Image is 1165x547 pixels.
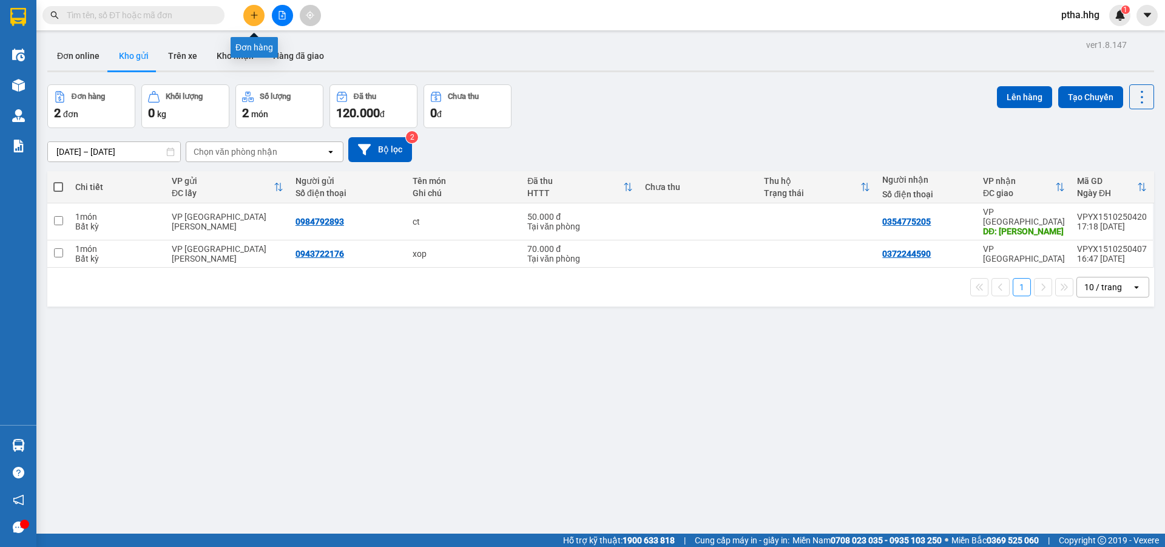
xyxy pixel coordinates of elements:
div: Đơn hàng [72,92,105,101]
div: Đơn hàng [231,37,278,58]
button: 1 [1013,278,1031,296]
div: Tên món [413,176,515,186]
div: xop [413,249,515,259]
div: 10 / trang [1084,281,1122,293]
th: Toggle SortBy [166,171,289,203]
div: HTTT [527,188,623,198]
div: Khối lượng [166,92,203,101]
span: món [251,109,268,119]
span: kg [157,109,166,119]
svg: open [326,147,336,157]
button: Chưa thu0đ [424,84,512,128]
span: search [50,11,59,19]
div: Người nhận [882,175,971,185]
div: Mã GD [1077,176,1137,186]
button: Lên hàng [997,86,1052,108]
div: Tại văn phòng [527,222,633,231]
div: Đã thu [527,176,623,186]
button: Đã thu120.000đ [329,84,417,128]
div: Ngày ĐH [1077,188,1137,198]
button: Số lượng2món [235,84,323,128]
input: Tìm tên, số ĐT hoặc mã đơn [67,8,210,22]
div: VPYX1510250420 [1077,212,1147,222]
th: Toggle SortBy [521,171,639,203]
div: Số điện thoại [295,188,401,198]
div: Bất kỳ [75,222,160,231]
strong: 1900 633 818 [623,535,675,545]
button: plus [243,5,265,26]
img: solution-icon [12,140,25,152]
div: Người gửi [295,176,401,186]
span: 2 [242,106,249,120]
div: 0984792893 [295,217,344,226]
span: plus [250,11,258,19]
div: Chi tiết [75,182,160,192]
span: Miền Nam [792,534,942,547]
img: warehouse-icon [12,439,25,452]
span: Hỗ trợ kỹ thuật: [563,534,675,547]
img: logo [7,32,46,92]
span: đ [380,109,385,119]
img: logo-vxr [10,8,26,26]
div: VPYX1510250407 [1077,244,1147,254]
div: 0372244590 [882,249,931,259]
div: Thu hộ [764,176,861,186]
span: 24 [PERSON_NAME] - [PERSON_NAME][GEOGRAPHIC_DATA] [56,41,148,72]
div: Chưa thu [448,92,479,101]
span: question-circle [13,467,24,478]
img: warehouse-icon [12,79,25,92]
div: Ghi chú [413,188,515,198]
button: Bộ lọc [348,137,412,162]
span: file-add [278,11,286,19]
span: VPYX1510250420 [168,55,256,67]
button: Trên xe [158,41,207,70]
th: Toggle SortBy [1071,171,1153,203]
span: đơn [63,109,78,119]
span: ⚪️ [945,538,948,543]
span: 2 [54,106,61,120]
strong: PHIẾU GỬI HÀNG [58,75,156,88]
div: ĐC lấy [172,188,274,198]
span: 0 [148,106,155,120]
div: 16:47 [DATE] [1077,254,1147,263]
span: message [13,522,24,533]
div: Chưa thu [645,182,752,192]
span: | [684,534,686,547]
button: Kho gửi [109,41,158,70]
button: Tạo Chuyến [1058,86,1123,108]
button: Khối lượng0kg [141,84,229,128]
span: caret-down [1142,10,1153,21]
div: VP [GEOGRAPHIC_DATA] [983,244,1065,263]
span: Cung cấp máy in - giấy in: [695,534,789,547]
div: VP [GEOGRAPHIC_DATA][PERSON_NAME] [172,212,283,231]
span: ptha.hhg [1052,7,1109,22]
span: | [1048,534,1050,547]
img: warehouse-icon [12,49,25,61]
svg: open [1132,282,1141,292]
div: Tại văn phòng [527,254,633,263]
div: VP nhận [983,176,1055,186]
div: 1 món [75,212,160,222]
span: copyright [1098,536,1106,545]
span: đ [437,109,442,119]
span: 0 [430,106,437,120]
button: Kho nhận [207,41,263,70]
div: 70.000 đ [527,244,633,254]
input: Select a date range. [48,142,180,161]
div: VP [GEOGRAPHIC_DATA][PERSON_NAME] [172,244,283,263]
span: 120.000 [336,106,380,120]
div: 50.000 đ [527,212,633,222]
th: Toggle SortBy [758,171,877,203]
span: aim [306,11,314,19]
div: ct [413,217,515,226]
div: 1 món [75,244,160,254]
span: 1 [1123,5,1127,14]
div: Chọn văn phòng nhận [194,146,277,158]
th: Toggle SortBy [977,171,1071,203]
span: notification [13,494,24,506]
div: Số lượng [260,92,291,101]
span: Miền Bắc [951,534,1039,547]
div: DĐ: bach khoa [983,226,1065,236]
div: 17:18 [DATE] [1077,222,1147,231]
strong: 0369 525 060 [987,535,1039,545]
